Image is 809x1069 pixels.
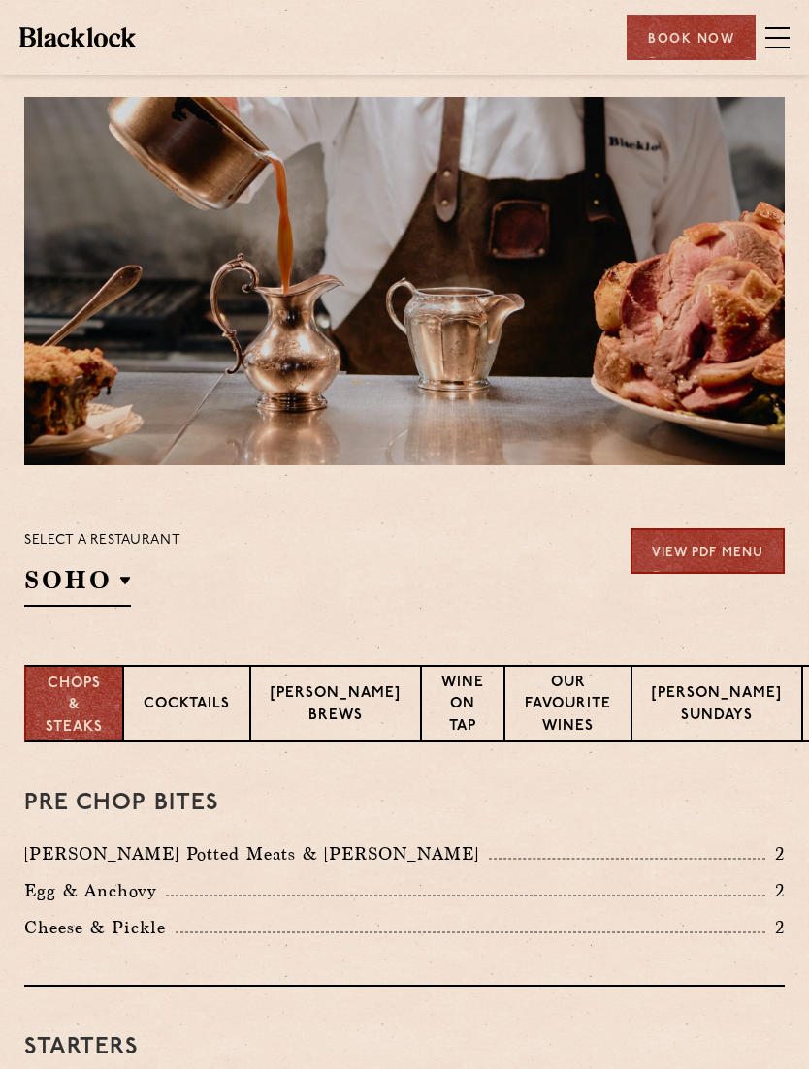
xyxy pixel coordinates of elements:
p: Cheese & Pickle [24,914,176,941]
p: Our favourite wines [525,673,611,740]
a: View PDF Menu [631,528,785,574]
p: [PERSON_NAME] Sundays [652,683,782,729]
p: Select a restaurant [24,528,180,553]
h2: SOHO [24,563,131,607]
h3: Starters [24,1035,785,1060]
p: [PERSON_NAME] Potted Meats & [PERSON_NAME] [24,840,489,867]
p: 2 [765,878,785,903]
h3: Pre Chop Bites [24,791,785,816]
p: [PERSON_NAME] Brews [271,683,401,729]
p: Wine on Tap [441,673,484,740]
p: Cocktails [144,694,230,718]
div: Book Now [627,15,756,60]
img: BL_Textured_Logo-footer-cropped.svg [19,27,136,47]
p: Chops & Steaks [46,674,103,739]
p: Egg & Anchovy [24,877,166,904]
p: 2 [765,841,785,866]
p: 2 [765,915,785,940]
